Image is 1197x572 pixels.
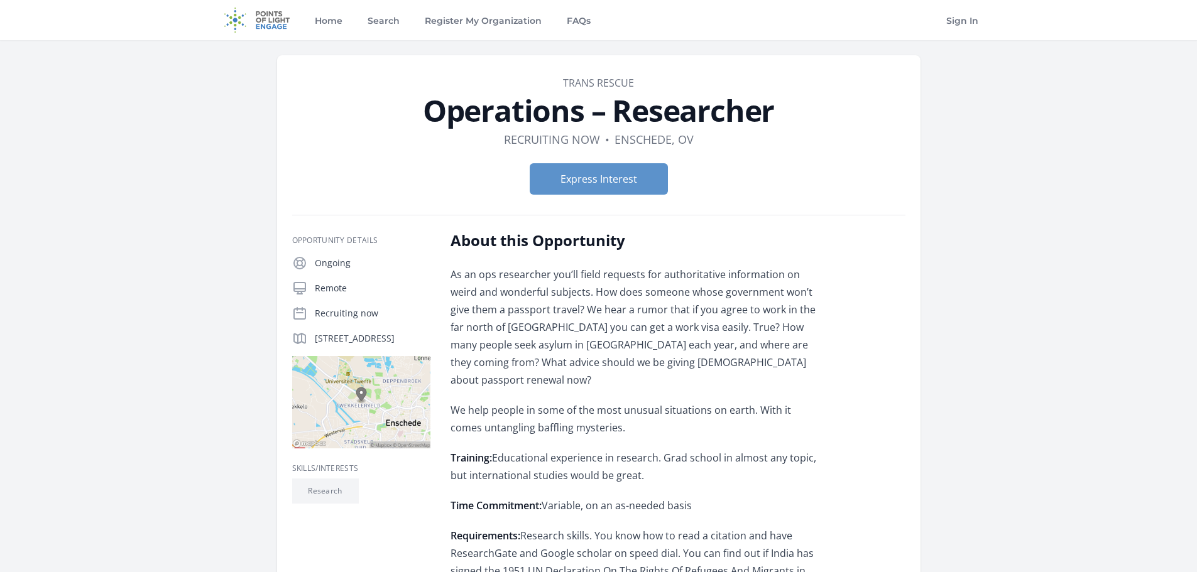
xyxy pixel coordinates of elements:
strong: Training: [451,451,492,465]
h3: Opportunity Details [292,235,430,246]
p: As an ops researcher you’ll field requests for authoritative information on weird and wonderful s... [451,266,818,389]
p: Educational experience in research. Grad school in almost any topic, but international studies wo... [451,449,818,484]
strong: Requirements: [451,529,520,542]
h1: Operations – Researcher [292,95,905,126]
div: • [605,131,609,148]
p: We help people in some of the most unusual situations on earth. With it comes untangling baffling... [451,401,818,436]
p: [STREET_ADDRESS] [315,332,430,345]
a: Trans Rescue [563,76,634,90]
p: Variable, on an as-needed basis [451,497,818,514]
p: Recruiting now [315,307,430,320]
p: Ongoing [315,257,430,269]
dd: Enschede, OV [615,131,694,148]
p: Remote [315,282,430,294]
dd: Recruiting now [504,131,600,148]
button: Express Interest [530,163,668,195]
strong: Time Commitment: [451,499,542,512]
h2: About this Opportunity [451,230,818,251]
li: Research [292,478,359,504]
h3: Skills/Interests [292,463,430,473]
img: Map [292,356,430,448]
